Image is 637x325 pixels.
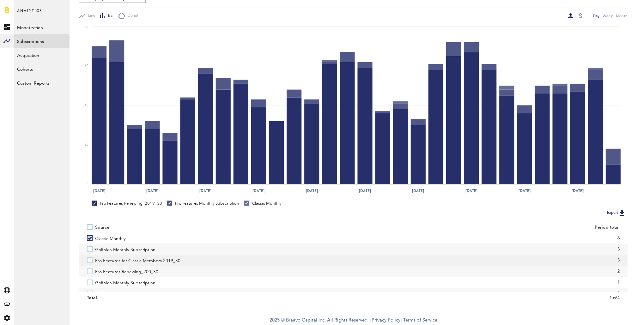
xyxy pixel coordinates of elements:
[85,143,88,147] text: 20
[616,13,628,19] div: Month
[244,201,282,206] div: Classic Monthly
[361,256,620,265] div: 3
[87,183,88,186] text: 0
[85,13,95,19] span: Line
[95,277,155,288] span: Golfplan Monthly Subscription
[95,288,129,299] span: Golfplan_200_30
[93,188,105,194] text: [DATE]
[92,201,162,206] div: Pro Features Renewing_2019_30
[361,225,620,230] div: Period total
[306,188,318,194] text: [DATE]
[13,4,36,10] span: Support
[87,293,345,303] div: Total
[361,289,620,298] div: 1
[167,201,239,206] div: Pro Features Monthly Subscription
[359,188,371,194] text: [DATE]
[361,244,620,254] div: 3
[85,64,88,68] text: 60
[593,13,599,19] div: Day
[253,188,265,194] text: [DATE]
[14,34,70,48] a: Subscriptions
[361,278,620,287] div: 1
[372,318,400,323] a: Privacy Policy
[14,48,70,62] a: Acquisition
[125,13,138,19] span: Donut
[361,293,620,303] div: 1,664
[14,76,70,90] a: Custom Reports
[519,188,531,194] text: [DATE]
[95,225,109,230] div: Source
[199,188,211,194] text: [DATE]
[17,7,42,20] span: Analytics
[95,255,180,266] span: Pro Features for Classic Members 2019_30
[95,232,126,244] span: Classic Monthly
[361,267,620,276] div: 2
[95,266,158,277] span: Pro Features Renewing_200_30
[403,318,437,323] a: Terms of Service
[14,20,70,34] a: Monetization
[85,25,88,28] text: 80
[105,13,114,19] span: Bar
[605,209,628,217] button: Export
[412,188,424,194] text: [DATE]
[146,188,158,194] text: [DATE]
[603,13,613,19] div: Week
[618,209,626,217] img: Export
[85,104,88,107] text: 40
[361,233,620,243] div: 6
[465,188,477,194] text: [DATE]
[95,244,155,255] span: Golfplan Monthly Subscription
[572,188,584,194] text: [DATE]
[14,62,70,76] a: Cohorts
